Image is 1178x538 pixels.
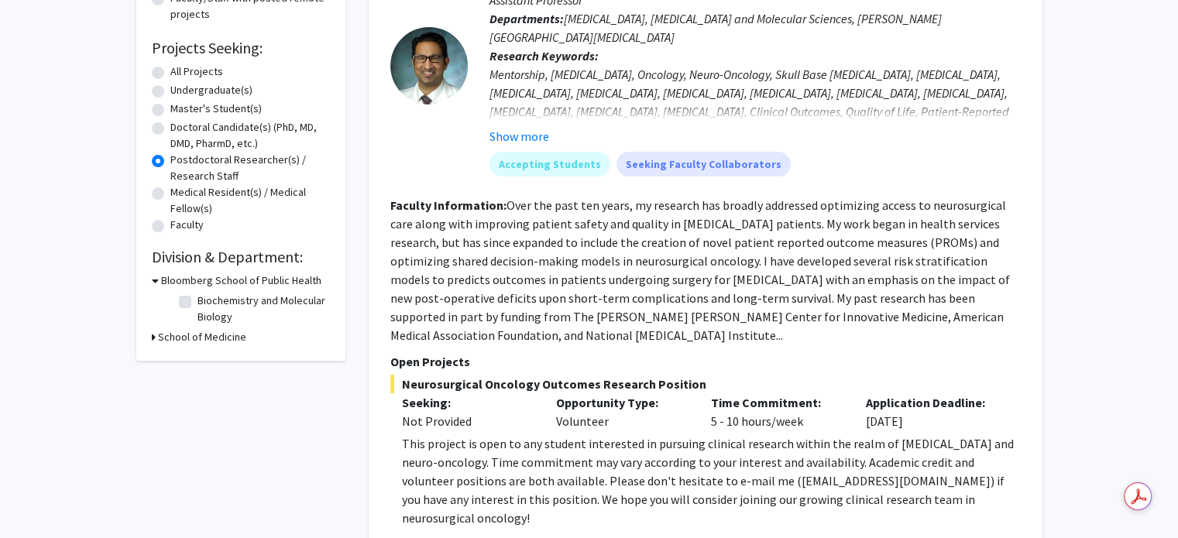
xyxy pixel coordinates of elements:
label: Medical Resident(s) / Medical Fellow(s) [170,184,330,217]
b: Departments: [489,11,564,26]
div: 5 - 10 hours/week [699,393,854,430]
b: Faculty Information: [390,197,507,213]
p: Open Projects [390,352,1021,371]
p: Application Deadline: [866,393,998,412]
fg-read-more: Over the past ten years, my research has broadly addressed optimizing access to neurosurgical car... [390,197,1010,343]
mat-chip: Seeking Faculty Collaborators [616,152,791,176]
p: Opportunity Type: [556,393,688,412]
label: Faculty [170,217,204,233]
h2: Projects Seeking: [152,39,330,57]
h2: Division & Department: [152,248,330,266]
h3: Bloomberg School of Public Health [161,272,321,289]
div: Mentorship, [MEDICAL_DATA], Oncology, Neuro-Oncology, Skull Base [MEDICAL_DATA], [MEDICAL_DATA], ... [489,65,1021,176]
button: Show more [489,127,549,146]
div: Volunteer [544,393,699,430]
p: Seeking: [402,393,534,412]
label: All Projects [170,63,223,80]
span: [MEDICAL_DATA], [MEDICAL_DATA] and Molecular Sciences, [PERSON_NAME][GEOGRAPHIC_DATA][MEDICAL_DATA] [489,11,942,45]
p: Time Commitment: [711,393,843,412]
iframe: Chat [12,468,66,526]
div: This project is open to any student interested in pursuing clinical research within the realm of ... [402,434,1021,527]
label: Postdoctoral Researcher(s) / Research Staff [170,152,330,184]
div: [DATE] [854,393,1009,430]
b: Research Keywords: [489,48,599,63]
label: Master's Student(s) [170,101,262,117]
label: Undergraduate(s) [170,82,252,98]
span: Neurosurgical Oncology Outcomes Research Position [390,375,1021,393]
h3: School of Medicine [158,329,246,345]
label: Biochemistry and Molecular Biology [197,293,326,325]
label: Doctoral Candidate(s) (PhD, MD, DMD, PharmD, etc.) [170,119,330,152]
div: Not Provided [402,412,534,430]
mat-chip: Accepting Students [489,152,610,176]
